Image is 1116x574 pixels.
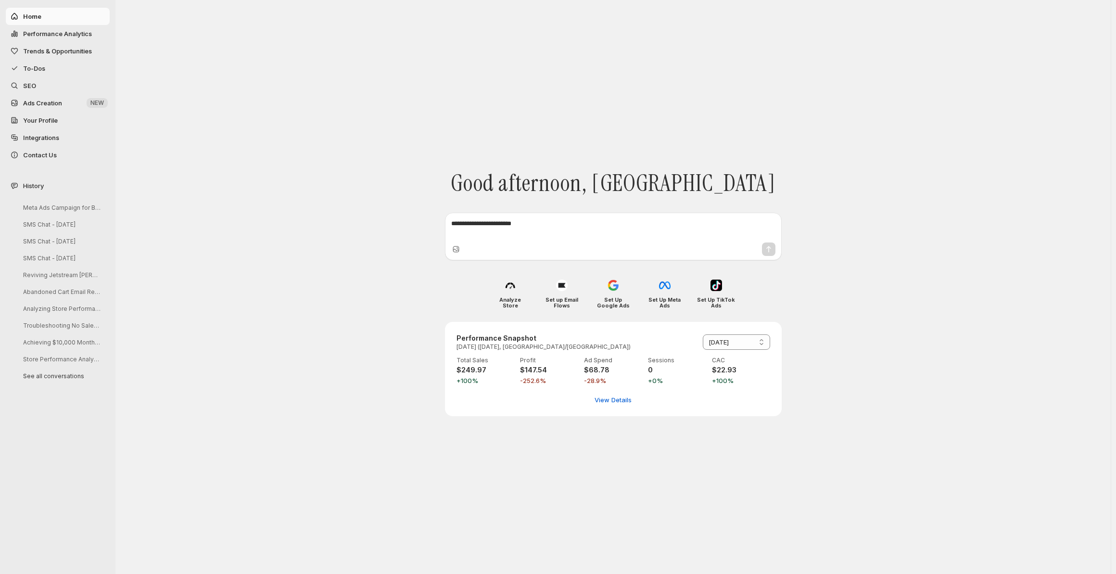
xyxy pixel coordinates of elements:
[90,99,104,107] span: NEW
[6,25,110,42] button: Performance Analytics
[457,343,631,351] p: [DATE] ([DATE], [GEOGRAPHIC_DATA]/[GEOGRAPHIC_DATA])
[457,357,515,364] p: Total Sales
[15,251,107,266] button: SMS Chat - [DATE]
[648,357,706,364] p: Sessions
[23,151,57,159] span: Contact Us
[15,200,107,215] button: Meta Ads Campaign for Best Product
[648,376,706,385] span: +0%
[15,369,107,383] button: See all conversations
[594,297,632,308] h4: Set Up Google Ads
[584,357,642,364] p: Ad Spend
[6,94,110,112] button: Ads Creation
[6,129,110,146] a: Integrations
[520,376,578,385] span: -252.6%
[23,134,59,141] span: Integrations
[712,357,770,364] p: CAC
[15,301,107,316] button: Analyzing Store Performance for Sales Issues
[6,112,110,129] a: Your Profile
[15,234,107,249] button: SMS Chat - [DATE]
[451,244,461,254] button: Upload image
[457,365,515,375] h4: $249.97
[659,280,671,291] img: Set Up Meta Ads icon
[543,297,581,308] h4: Set up Email Flows
[697,297,735,308] h4: Set Up TikTok Ads
[589,392,637,408] button: View detailed performance
[520,357,578,364] p: Profit
[451,169,775,197] span: Good afternoon, [GEOGRAPHIC_DATA]
[646,297,684,308] h4: Set Up Meta Ads
[520,365,578,375] h4: $147.54
[457,376,515,385] span: +100%
[712,365,770,375] h4: $22.93
[15,217,107,232] button: SMS Chat - [DATE]
[23,99,62,107] span: Ads Creation
[556,280,568,291] img: Set up Email Flows icon
[23,64,45,72] span: To-Dos
[6,8,110,25] button: Home
[584,365,642,375] h4: $68.78
[505,280,516,291] img: Analyze Store icon
[648,365,706,375] h4: 0
[584,376,642,385] span: -28.9%
[6,60,110,77] button: To-Dos
[15,284,107,299] button: Abandoned Cart Email Recovery Strategy
[15,318,107,333] button: Troubleshooting No Sales Issue
[15,268,107,282] button: Reviving Jetstream [PERSON_NAME]
[712,376,770,385] span: +100%
[23,13,41,20] span: Home
[595,395,632,405] span: View Details
[6,77,110,94] a: SEO
[457,333,631,343] h3: Performance Snapshot
[608,280,619,291] img: Set Up Google Ads icon
[6,146,110,164] button: Contact Us
[491,297,529,308] h4: Analyze Store
[23,181,44,191] span: History
[23,116,58,124] span: Your Profile
[15,352,107,367] button: Store Performance Analysis and Recommendations
[23,30,92,38] span: Performance Analytics
[23,82,36,89] span: SEO
[15,335,107,350] button: Achieving $10,000 Monthly Sales Goal
[6,42,110,60] button: Trends & Opportunities
[710,280,722,291] img: Set Up TikTok Ads icon
[23,47,92,55] span: Trends & Opportunities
